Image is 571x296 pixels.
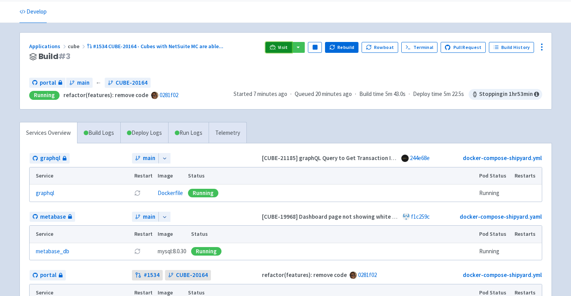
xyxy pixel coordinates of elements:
[132,212,158,222] a: main
[359,90,384,99] span: Build time
[278,44,288,50] span: Visit
[188,189,218,197] div: Running
[253,90,287,98] time: 7 minutes ago
[476,243,512,260] td: Running
[262,213,438,220] strong: [CUBE-19968] Dashboard page not showing white background (#83)
[262,154,428,162] strong: [CUBE-21185] graphQL Query to Get Transaction Imports (#372)
[143,154,155,163] span: main
[410,154,430,162] a: 244e68e
[358,271,377,279] a: 0281f02
[77,78,90,87] span: main
[143,212,155,221] span: main
[168,122,209,144] a: Run Logs
[476,226,512,243] th: Pod Status
[30,167,132,185] th: Service
[188,226,476,243] th: Status
[295,90,352,98] span: Queued
[444,90,464,99] span: 5m 22.5s
[30,212,75,222] a: metabase
[132,167,155,185] th: Restart
[116,78,148,87] span: CUBE-20164
[176,271,208,280] span: CUBE-20164
[476,185,512,202] td: Running
[315,90,352,98] time: 20 minutes ago
[476,167,512,185] th: Pod Status
[40,154,60,163] span: graphql
[265,42,292,53] a: Visit
[158,189,183,197] a: Dockerfile
[134,190,141,196] button: Restart pod
[134,248,141,254] button: Restart pod
[234,89,542,100] div: · · ·
[58,51,70,62] span: # 3
[29,78,65,88] a: portal
[469,89,542,100] span: Stopping in 1 hr 53 min
[413,90,442,99] span: Deploy time
[68,43,87,50] span: cube
[262,271,347,279] strong: refactor(features): remove code
[165,270,211,280] a: CUBE-20164
[20,122,77,144] a: Services Overview
[191,247,221,256] div: Running
[30,226,132,243] th: Service
[87,43,225,50] a: #1534 CUBE-20164 - Cubes with NetSuite MC are able...
[411,213,430,220] a: f1c259c
[463,271,542,279] a: docker-compose-shipyard.yml
[105,78,151,88] a: CUBE-20164
[155,226,188,243] th: Image
[132,153,158,164] a: main
[385,90,406,99] span: 5m 43.0s
[234,90,287,98] span: Started
[185,167,476,185] th: Status
[132,226,155,243] th: Restart
[63,91,148,99] strong: refactor(features): remove code
[39,52,70,61] span: Build
[325,42,358,53] button: Rebuild
[512,167,541,185] th: Restarts
[308,42,322,53] button: Pause
[93,43,223,50] span: #1534 CUBE-20164 - Cubes with NetSuite MC are able ...
[209,122,246,144] a: Telemetry
[29,43,68,50] a: Applications
[401,42,437,53] a: Terminal
[158,247,186,256] span: mysql:8.0.30
[19,1,47,23] a: Develop
[30,270,66,280] a: portal
[40,78,56,87] span: portal
[77,122,120,144] a: Build Logs
[36,189,54,198] a: graphql
[29,91,60,100] div: Running
[120,122,168,144] a: Deploy Logs
[441,42,486,53] a: Pull Request
[96,78,102,87] span: ←
[460,213,542,220] a: docker-compose-shipyard.yaml
[30,153,70,164] a: graphql
[489,42,534,53] a: Build History
[144,271,160,280] strong: # 1534
[512,226,541,243] th: Restarts
[40,271,56,280] span: portal
[463,154,542,162] a: docker-compose-shipyard.yml
[66,78,93,88] a: main
[40,212,66,221] span: metabase
[160,91,178,99] a: 0281f02
[132,270,163,280] a: #1534
[36,247,69,256] a: metabase_db
[155,167,185,185] th: Image
[362,42,398,53] button: Rowboat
